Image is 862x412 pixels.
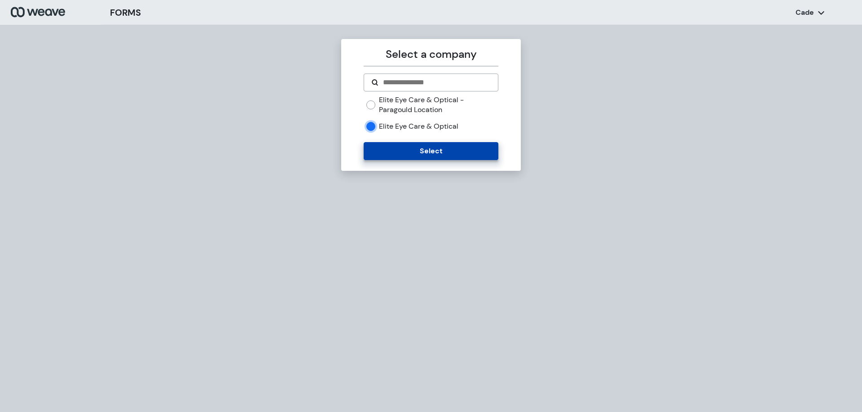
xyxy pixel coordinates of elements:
[364,142,498,160] button: Select
[379,121,458,131] label: Elite Eye Care & Optical
[796,8,814,17] p: Cade
[382,77,490,88] input: Search
[379,95,498,114] label: Elite Eye Care & Optical - Paragould Location
[110,6,141,19] h3: FORMS
[364,46,498,62] p: Select a company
